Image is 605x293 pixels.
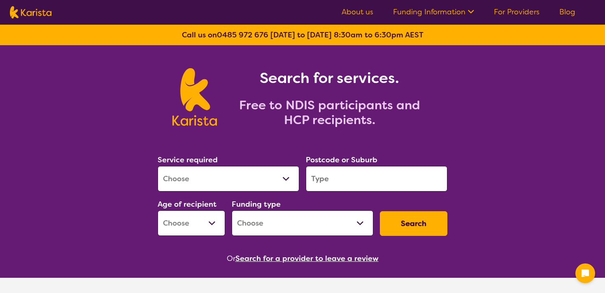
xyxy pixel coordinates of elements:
[342,7,373,17] a: About us
[182,30,423,40] b: Call us on [DATE] to [DATE] 8:30am to 6:30pm AEST
[232,199,281,209] label: Funding type
[227,252,235,265] span: Or
[172,68,216,126] img: Karista logo
[380,211,447,236] button: Search
[494,7,540,17] a: For Providers
[227,98,433,127] h2: Free to NDIS participants and HCP recipients.
[235,252,379,265] button: Search for a provider to leave a review
[158,155,218,165] label: Service required
[10,6,51,18] img: Karista logo
[559,7,575,17] a: Blog
[217,30,268,40] a: 0485 972 676
[393,7,474,17] a: Funding Information
[227,68,433,88] h1: Search for services.
[306,166,447,191] input: Type
[306,155,377,165] label: Postcode or Suburb
[158,199,216,209] label: Age of recipient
